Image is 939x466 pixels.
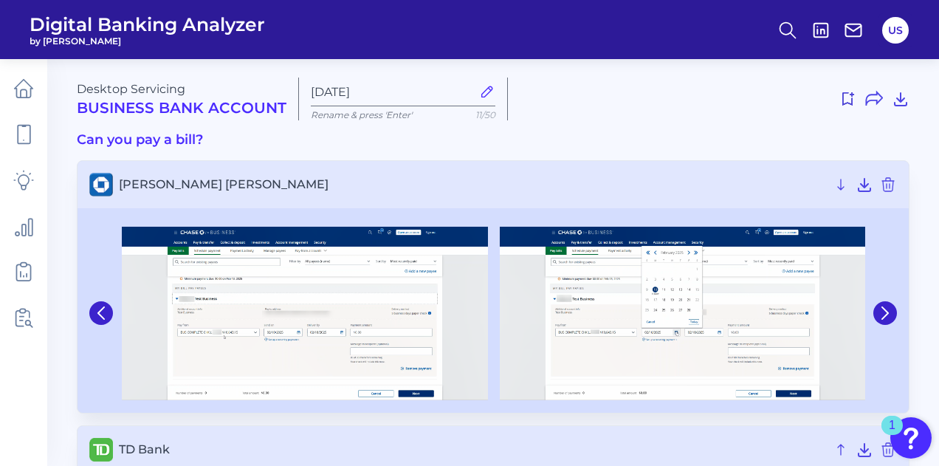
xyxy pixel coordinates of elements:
h2: Business Bank Account [77,99,286,117]
span: 11/50 [475,109,495,120]
span: TD Bank [119,442,826,456]
div: Desktop Servicing [77,82,286,117]
button: US [882,17,909,44]
div: 1 [889,425,895,445]
span: by [PERSON_NAME] [30,35,265,47]
img: JP Morgan Chase [500,227,866,400]
span: Digital Banking Analyzer [30,13,265,35]
img: JP Morgan Chase [122,227,488,400]
span: [PERSON_NAME] [PERSON_NAME] [119,177,826,191]
button: Open Resource Center, 1 new notification [890,417,932,459]
p: Rename & press 'Enter' [311,109,495,120]
h3: Can you pay a bill? [77,132,909,148]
